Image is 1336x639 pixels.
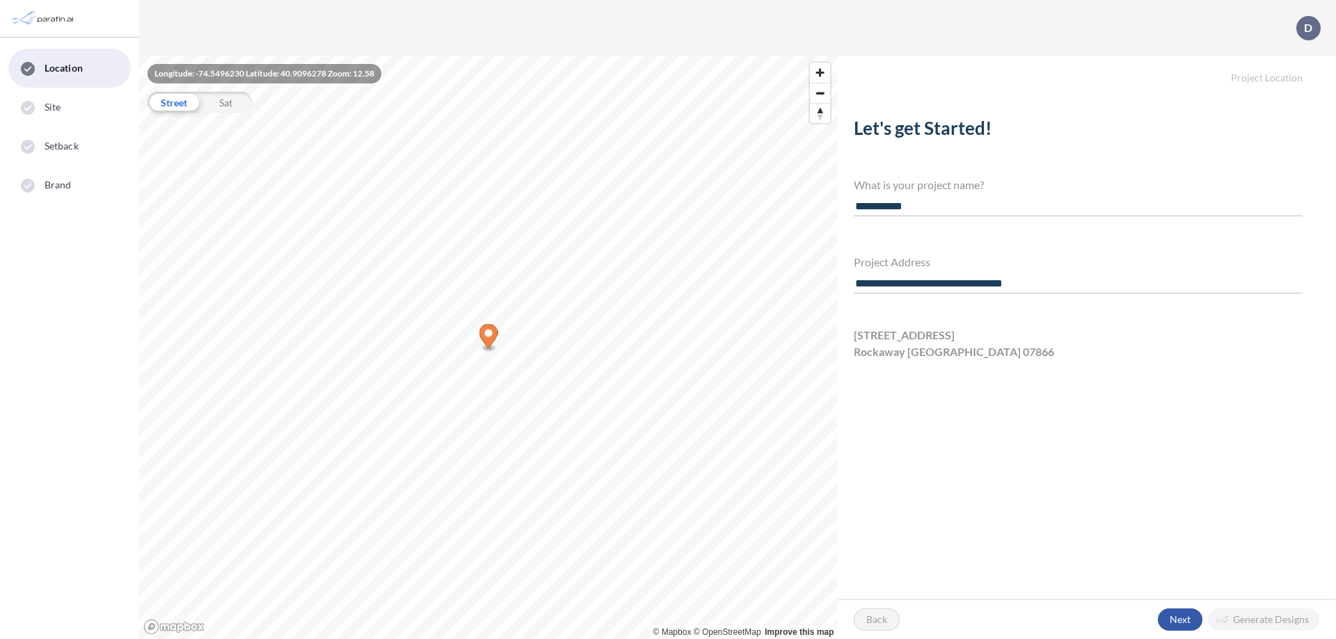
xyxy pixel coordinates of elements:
[653,627,692,637] a: Mapbox
[479,324,498,353] div: Map marker
[810,104,830,123] span: Reset bearing to north
[854,327,955,343] span: [STREET_ADDRESS]
[1304,22,1312,34] p: D
[854,343,1054,360] span: Rockaway [GEOGRAPHIC_DATA] 07866
[837,56,1336,84] h5: Project Location
[765,627,834,637] a: Improve this map
[810,103,830,123] button: Reset bearing to north
[1158,608,1202,631] button: Next
[10,6,78,31] img: Parafin
[45,61,83,75] span: Location
[139,56,837,639] canvas: Map
[148,64,381,83] div: Longitude: -74.5496230 Latitude: 40.9096278 Zoom: 12.58
[810,63,830,83] button: Zoom in
[854,255,1303,268] h4: Project Address
[694,627,761,637] a: OpenStreetMap
[200,92,252,113] div: Sat
[45,178,72,192] span: Brand
[148,92,200,113] div: Street
[45,100,61,114] span: Site
[854,178,1303,191] h4: What is your project name?
[45,139,79,153] span: Setback
[854,118,1303,145] h2: Let's get Started!
[143,619,205,635] a: Mapbox homepage
[810,83,830,103] button: Zoom out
